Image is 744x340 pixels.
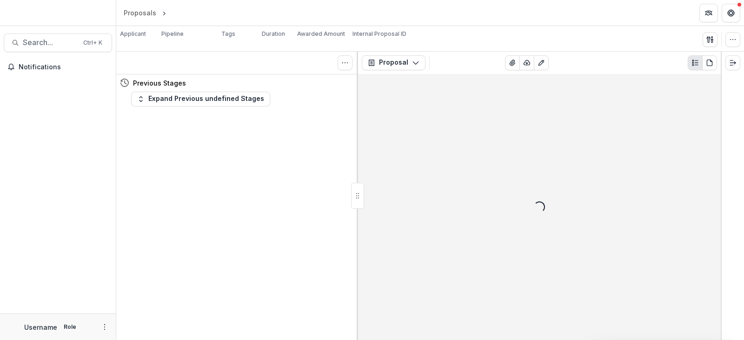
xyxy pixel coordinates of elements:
[362,55,425,70] button: Proposal
[4,60,112,74] button: Notifications
[338,55,352,70] button: Toggle View Cancelled Tasks
[297,30,345,38] p: Awarded Amount
[124,8,156,18] div: Proposals
[24,322,57,332] p: Username
[120,30,146,38] p: Applicant
[262,30,285,38] p: Duration
[23,38,78,47] span: Search...
[61,323,79,331] p: Role
[81,38,104,48] div: Ctrl + K
[19,63,108,71] span: Notifications
[99,321,110,333] button: More
[702,55,717,70] button: PDF view
[699,4,718,22] button: Partners
[161,30,184,38] p: Pipeline
[505,55,520,70] button: View Attached Files
[131,92,270,107] button: Expand Previous undefined Stages
[120,6,160,20] a: Proposals
[352,30,406,38] p: Internal Proposal ID
[120,6,208,20] nav: breadcrumb
[221,30,235,38] p: Tags
[722,4,740,22] button: Get Help
[4,33,112,52] button: Search...
[725,55,740,70] button: Expand right
[133,78,186,88] h4: Previous Stages
[688,55,703,70] button: Plaintext view
[534,55,549,70] button: Edit as form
